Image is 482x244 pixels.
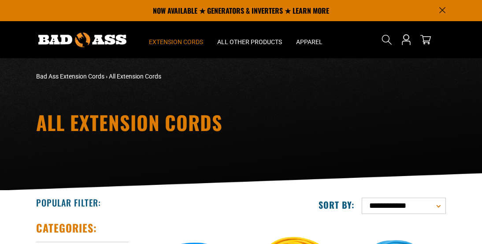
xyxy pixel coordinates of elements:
[36,72,305,81] nav: breadcrumbs
[142,21,210,58] summary: Extension Cords
[106,73,108,80] span: ›
[289,21,330,58] summary: Apparel
[319,199,355,210] label: Sort by:
[217,38,282,46] span: All Other Products
[380,33,394,47] summary: Search
[36,197,101,208] h2: Popular Filter:
[36,221,97,235] h2: Categories:
[296,38,323,46] span: Apparel
[149,38,203,46] span: Extension Cords
[36,113,375,132] h1: All Extension Cords
[36,73,104,80] a: Bad Ass Extension Cords
[210,21,289,58] summary: All Other Products
[109,73,161,80] span: All Extension Cords
[38,33,126,47] img: Bad Ass Extension Cords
